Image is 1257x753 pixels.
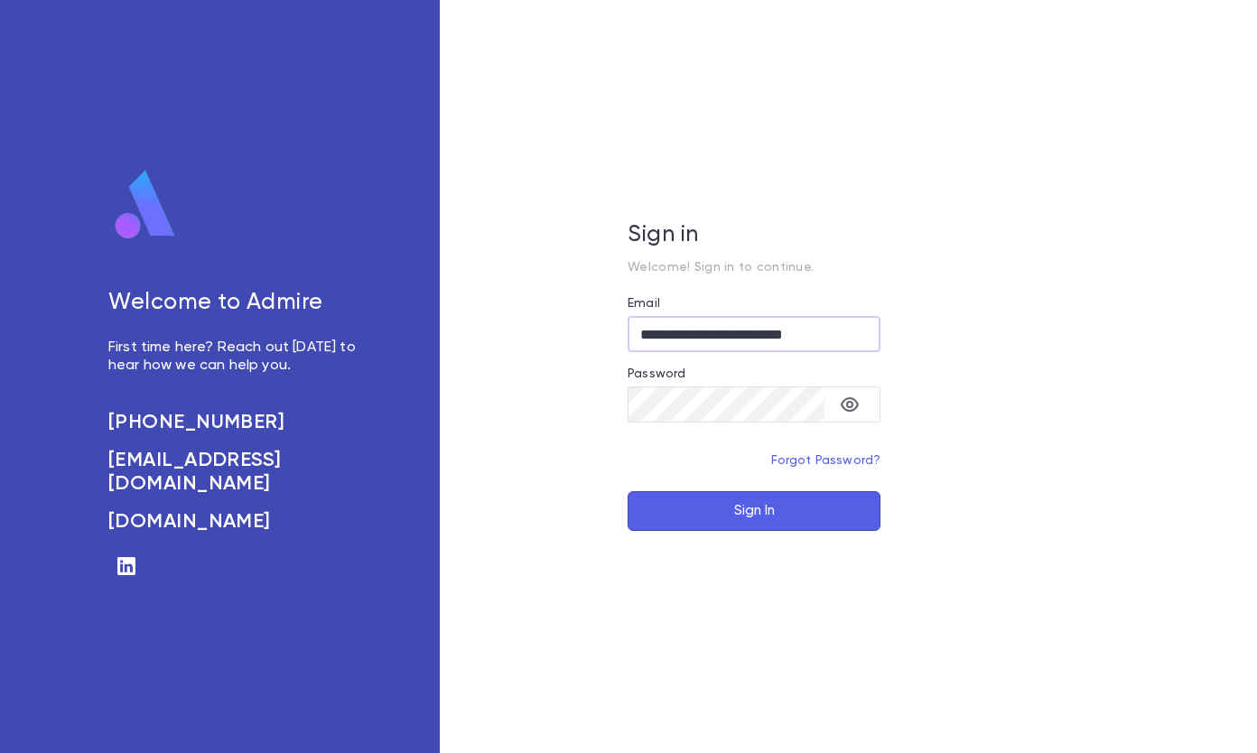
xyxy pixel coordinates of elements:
a: Forgot Password? [771,454,881,467]
h5: Welcome to Admire [108,290,368,317]
p: Welcome! Sign in to continue. [628,260,880,274]
label: Email [628,296,660,311]
img: logo [108,169,182,241]
a: [EMAIL_ADDRESS][DOMAIN_NAME] [108,449,368,496]
button: toggle password visibility [832,386,868,423]
h5: Sign in [628,222,880,249]
button: Sign In [628,491,880,531]
a: [PHONE_NUMBER] [108,411,368,434]
a: [DOMAIN_NAME] [108,510,368,534]
p: First time here? Reach out [DATE] to hear how we can help you. [108,339,368,375]
label: Password [628,367,685,381]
